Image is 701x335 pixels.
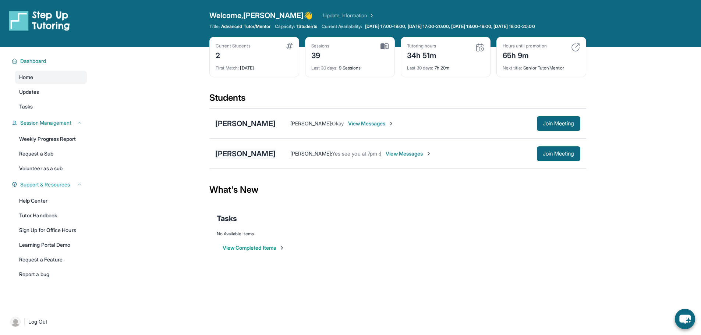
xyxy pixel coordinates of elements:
[407,65,433,71] span: Last 30 days :
[217,231,579,237] div: No Available Items
[15,100,87,113] a: Tasks
[311,49,330,61] div: 39
[209,92,586,108] div: Students
[217,213,237,224] span: Tasks
[209,174,586,206] div: What's New
[20,119,71,126] span: Session Management
[386,150,432,157] span: View Messages
[503,49,547,61] div: 65h 9m
[571,43,580,52] img: card
[364,24,536,29] a: [DATE] 17:00-19:00, [DATE] 17:00-20:00, [DATE] 18:00-19:00, [DATE] 18:00-20:00
[348,120,394,127] span: View Messages
[322,24,362,29] span: Current Availability:
[543,152,574,156] span: Join Meeting
[7,314,87,330] a: |Log Out
[19,88,39,96] span: Updates
[311,61,389,71] div: 9 Sessions
[216,49,251,61] div: 2
[290,150,332,157] span: [PERSON_NAME] :
[675,309,695,329] button: chat-button
[19,74,33,81] span: Home
[543,121,574,126] span: Join Meeting
[15,194,87,207] a: Help Center
[216,61,293,71] div: [DATE]
[15,268,87,281] a: Report a bug
[209,10,313,21] span: Welcome, [PERSON_NAME] 👋
[407,49,437,61] div: 34h 51m
[28,318,47,325] span: Log Out
[407,43,437,49] div: Tutoring hours
[297,24,317,29] span: 1 Students
[426,151,432,157] img: Chevron-Right
[9,10,70,31] img: logo
[17,57,82,65] button: Dashboard
[537,146,580,161] button: Join Meeting
[407,61,484,71] div: 7h 20m
[215,149,276,159] div: [PERSON_NAME]
[15,224,87,237] a: Sign Up for Office Hours
[17,119,82,126] button: Session Management
[367,12,375,19] img: Chevron Right
[20,181,70,188] span: Support & Resources
[209,24,220,29] span: Title:
[323,12,375,19] a: Update Information
[286,43,293,49] img: card
[17,181,82,188] button: Support & Resources
[216,43,251,49] div: Current Students
[503,43,547,49] div: Hours until promotion
[223,244,285,252] button: View Completed Items
[311,65,338,71] span: Last 30 days :
[20,57,46,65] span: Dashboard
[15,85,87,99] a: Updates
[290,120,332,126] span: [PERSON_NAME] :
[475,43,484,52] img: card
[10,317,21,327] img: user-img
[215,118,276,129] div: [PERSON_NAME]
[24,317,25,326] span: |
[15,162,87,175] a: Volunteer as a sub
[380,43,389,50] img: card
[365,24,535,29] span: [DATE] 17:00-19:00, [DATE] 17:00-20:00, [DATE] 18:00-19:00, [DATE] 18:00-20:00
[503,61,580,71] div: Senior Tutor/Mentor
[332,150,381,157] span: Yes see you at 7pm :)
[15,253,87,266] a: Request a Feature
[15,147,87,160] a: Request a Sub
[216,65,239,71] span: First Match :
[537,116,580,131] button: Join Meeting
[503,65,523,71] span: Next title :
[15,209,87,222] a: Tutor Handbook
[311,43,330,49] div: Sessions
[15,132,87,146] a: Weekly Progress Report
[332,120,344,126] span: Okay
[15,71,87,84] a: Home
[15,238,87,252] a: Learning Portal Demo
[19,103,33,110] span: Tasks
[275,24,295,29] span: Capacity:
[221,24,270,29] span: Advanced Tutor/Mentor
[388,121,394,126] img: Chevron-Right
